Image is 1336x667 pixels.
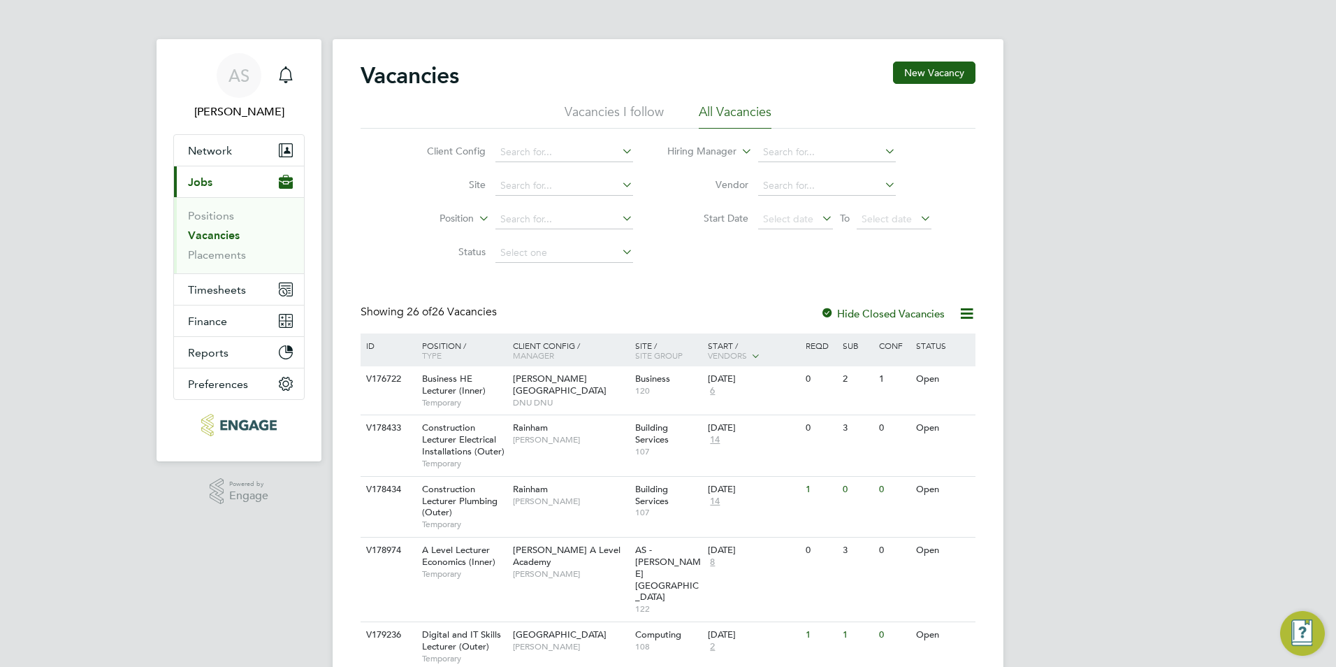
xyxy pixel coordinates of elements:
[708,434,722,446] span: 14
[513,397,628,408] span: DNU DNU
[876,538,912,564] div: 0
[668,212,748,224] label: Start Date
[802,477,838,503] div: 1
[708,422,799,434] div: [DATE]
[513,350,554,361] span: Manager
[802,538,838,564] div: 0
[876,622,912,648] div: 0
[201,414,276,436] img: carbonrecruitment-logo-retina.png
[876,477,912,503] div: 0
[704,333,802,368] div: Start /
[210,478,269,505] a: Powered byEngage
[495,176,633,196] input: Search for...
[635,629,681,640] span: Computing
[174,166,304,197] button: Jobs
[422,373,486,396] span: Business HE Lecturer (Inner)
[229,490,268,502] span: Engage
[656,145,736,159] label: Hiring Manager
[422,568,506,580] span: Temporary
[363,366,412,392] div: V176722
[668,178,748,191] label: Vendor
[802,366,838,392] div: 0
[422,483,498,519] span: Construction Lecturer Plumbing (Outer)
[836,209,854,227] span: To
[820,307,945,320] label: Hide Closed Vacancies
[708,545,799,557] div: [DATE]
[422,519,506,530] span: Temporary
[405,245,486,258] label: Status
[876,415,912,441] div: 0
[708,641,717,653] span: 2
[708,629,799,641] div: [DATE]
[839,622,876,648] div: 1
[839,538,876,564] div: 3
[913,622,973,648] div: Open
[157,39,321,461] nav: Main navigation
[635,641,702,652] span: 108
[635,446,702,457] span: 107
[513,544,620,568] span: [PERSON_NAME] A Level Academy
[188,229,240,242] a: Vacancies
[708,373,799,385] div: [DATE]
[422,458,506,469] span: Temporary
[513,629,607,640] span: [GEOGRAPHIC_DATA]
[839,477,876,503] div: 0
[422,350,442,361] span: Type
[632,333,705,367] div: Site /
[422,397,506,408] span: Temporary
[893,62,975,84] button: New Vacancy
[174,135,304,166] button: Network
[708,496,722,508] span: 14
[509,333,632,367] div: Client Config /
[229,478,268,490] span: Powered by
[174,368,304,399] button: Preferences
[513,373,607,396] span: [PERSON_NAME][GEOGRAPHIC_DATA]
[422,653,506,664] span: Temporary
[188,283,246,296] span: Timesheets
[174,337,304,368] button: Reports
[407,305,497,319] span: 26 Vacancies
[405,145,486,157] label: Client Config
[758,176,896,196] input: Search for...
[802,415,838,441] div: 0
[174,197,304,273] div: Jobs
[495,143,633,162] input: Search for...
[188,175,212,189] span: Jobs
[407,305,432,319] span: 26 of
[513,496,628,507] span: [PERSON_NAME]
[422,629,501,652] span: Digital and IT Skills Lecturer (Outer)
[635,507,702,518] span: 107
[173,53,305,120] a: AS[PERSON_NAME]
[188,378,248,391] span: Preferences
[513,434,628,445] span: [PERSON_NAME]
[513,641,628,652] span: [PERSON_NAME]
[876,366,912,392] div: 1
[513,483,548,495] span: Rainham
[758,143,896,162] input: Search for...
[363,477,412,503] div: V178434
[363,622,412,648] div: V179236
[839,366,876,392] div: 2
[802,333,838,357] div: Reqd
[228,66,249,85] span: AS
[708,484,799,496] div: [DATE]
[188,248,246,261] a: Placements
[405,178,486,191] label: Site
[839,415,876,441] div: 3
[412,333,509,367] div: Position /
[699,103,771,129] li: All Vacancies
[635,603,702,615] span: 122
[495,243,633,263] input: Select one
[635,544,701,603] span: AS - [PERSON_NAME][GEOGRAPHIC_DATA]
[173,414,305,436] a: Go to home page
[188,209,234,222] a: Positions
[361,305,500,320] div: Showing
[393,212,474,226] label: Position
[422,422,504,457] span: Construction Lecturer Electrical Installations (Outer)
[913,333,973,357] div: Status
[635,483,669,507] span: Building Services
[862,213,912,225] span: Select date
[708,385,717,397] span: 6
[174,274,304,305] button: Timesheets
[513,422,548,433] span: Rainham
